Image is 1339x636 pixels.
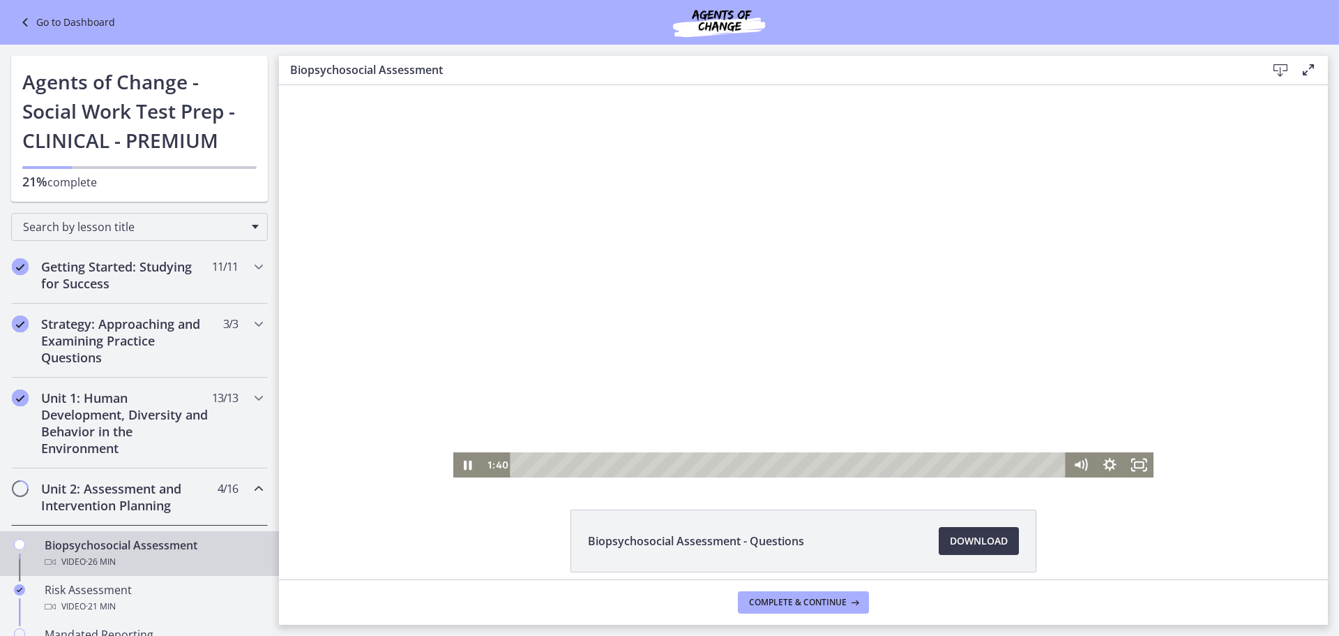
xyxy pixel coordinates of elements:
h2: Unit 2: Assessment and Intervention Planning [41,480,211,514]
span: · 21 min [86,598,116,615]
div: Risk Assessment [45,582,262,615]
button: Complete & continue [738,591,869,614]
h2: Getting Started: Studying for Success [41,258,211,292]
iframe: Video Lesson [279,85,1328,478]
button: Mute [787,367,817,392]
span: Search by lesson title [23,219,245,235]
span: 13 / 13 [212,390,238,406]
div: Video [45,598,262,615]
a: Go to Dashboard [17,14,115,31]
a: Download [939,527,1019,555]
div: Biopsychosocial Assessment [45,537,262,570]
div: Video [45,554,262,570]
i: Completed [12,390,29,406]
h2: Strategy: Approaching and Examining Practice Questions [41,316,211,366]
button: Fullscreen [845,367,875,392]
span: · 26 min [86,554,116,570]
i: Completed [12,258,29,275]
img: Agents of Change Social Work Test Prep [635,6,803,39]
span: 3 / 3 [223,316,238,332]
span: 4 / 16 [218,480,238,497]
h1: Agents of Change - Social Work Test Prep - CLINICAL - PREMIUM [22,67,257,155]
h2: Unit 1: Human Development, Diversity and Behavior in the Environment [41,390,211,457]
i: Completed [12,316,29,332]
i: Completed [14,584,25,596]
span: 11 / 11 [212,258,238,275]
h3: Biopsychosocial Assessment [290,61,1244,78]
div: Search by lesson title [11,213,268,241]
p: complete [22,173,257,191]
button: Show settings menu [817,367,846,392]
span: 21% [22,173,47,190]
span: Biopsychosocial Assessment - Questions [588,533,804,549]
span: Complete & continue [749,597,847,608]
span: Download [950,533,1008,549]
